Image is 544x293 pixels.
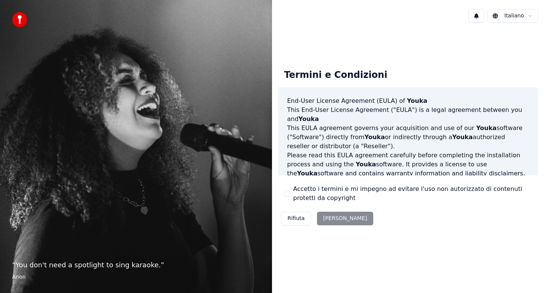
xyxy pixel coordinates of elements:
[365,133,385,141] span: Youka
[12,273,260,281] footer: Anon
[297,170,317,177] span: Youka
[293,184,532,203] label: Accetto i termini e mi impegno ad evitare l'uso non autorizzato di contenuti protetti da copyright
[287,124,529,151] p: This EULA agreement governs your acquisition and use of our software ("Software") directly from o...
[476,124,496,132] span: Youka
[281,212,311,225] button: Rifiuta
[287,151,529,178] p: Please read this EULA agreement carefully before completing the installation process and using th...
[278,63,393,87] div: Termini e Condizioni
[298,115,319,122] span: Youka
[12,12,27,27] img: youka
[407,97,427,104] span: Youka
[12,260,260,270] p: “ You don't need a spotlight to sing karaoke. ”
[355,161,376,168] span: Youka
[452,133,473,141] span: Youka
[287,105,529,124] p: This End-User License Agreement ("EULA") is a legal agreement between you and
[287,96,529,105] h3: End-User License Agreement (EULA) of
